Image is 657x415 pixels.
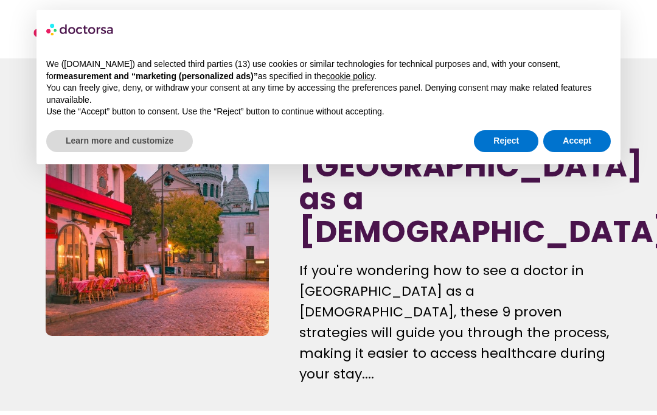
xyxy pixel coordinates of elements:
strong: measurement and “marketing (personalized ads)” [56,71,257,81]
button: Accept [543,130,611,152]
p: You can freely give, deny, or withdraw your consent at any time by accessing the preferences pane... [46,82,611,106]
p: We ([DOMAIN_NAME]) and selected third parties (13) use cookies or similar technologies for techni... [46,58,611,82]
a: cookie policy [326,71,374,81]
h1: How to See a Doctor in [GEOGRAPHIC_DATA] as a [DEMOGRAPHIC_DATA] [299,84,629,248]
button: Learn more and customize [46,130,193,152]
button: Reject [474,130,538,152]
div: If you're wondering how to see a doctor in [GEOGRAPHIC_DATA] as a [DEMOGRAPHIC_DATA], these 9 pro... [299,260,629,385]
p: Use the “Accept” button to consent. Use the “Reject” button to continue without accepting. [46,106,611,118]
img: logo [46,19,114,39]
